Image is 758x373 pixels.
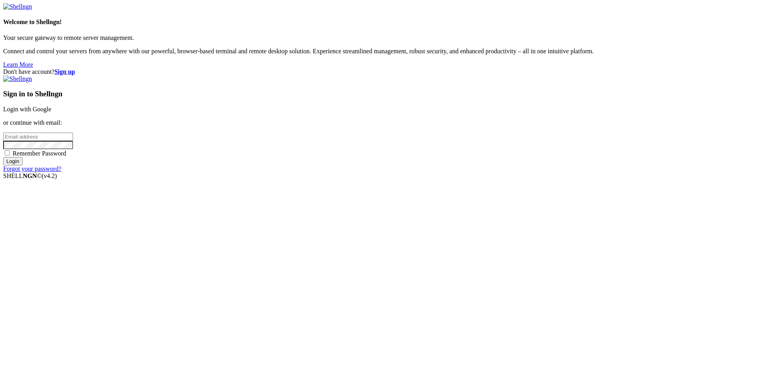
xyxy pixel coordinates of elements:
input: Remember Password [5,150,10,156]
img: Shellngn [3,75,32,82]
img: Shellngn [3,3,32,10]
a: Login with Google [3,106,51,112]
span: 4.2.0 [42,172,57,179]
input: Email address [3,133,73,141]
a: Learn More [3,61,33,68]
span: SHELL © [3,172,57,179]
span: Remember Password [13,150,66,157]
p: or continue with email: [3,119,755,126]
input: Login [3,157,23,165]
div: Don't have account? [3,68,755,75]
a: Sign up [54,68,75,75]
b: NGN [23,172,37,179]
a: Forgot your password? [3,165,61,172]
h3: Sign in to Shellngn [3,90,755,98]
h4: Welcome to Shellngn! [3,19,755,26]
p: Connect and control your servers from anywhere with our powerful, browser-based terminal and remo... [3,48,755,55]
p: Your secure gateway to remote server management. [3,34,755,41]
